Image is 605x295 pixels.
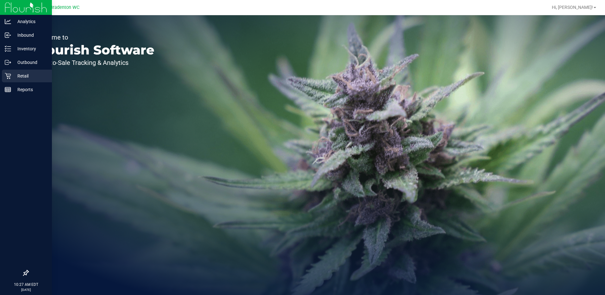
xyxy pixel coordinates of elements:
p: Inbound [11,31,49,39]
p: Outbound [11,59,49,66]
inline-svg: Analytics [5,18,11,25]
inline-svg: Inbound [5,32,11,38]
span: Bradenton WC [50,5,79,10]
p: Analytics [11,18,49,25]
p: [DATE] [3,287,49,292]
inline-svg: Inventory [5,46,11,52]
p: 10:27 AM EDT [3,282,49,287]
inline-svg: Retail [5,73,11,79]
p: Welcome to [34,34,154,41]
span: Hi, [PERSON_NAME]! [552,5,593,10]
p: Inventory [11,45,49,53]
inline-svg: Reports [5,86,11,93]
p: Flourish Software [34,44,154,56]
p: Seed-to-Sale Tracking & Analytics [34,60,154,66]
p: Retail [11,72,49,80]
p: Reports [11,86,49,93]
inline-svg: Outbound [5,59,11,66]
